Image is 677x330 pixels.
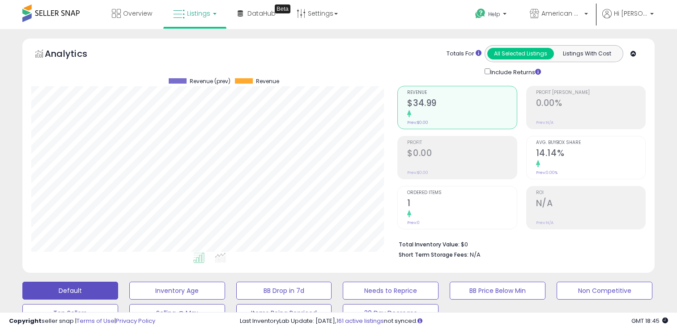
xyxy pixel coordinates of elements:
[187,9,210,18] span: Listings
[45,47,105,62] h5: Analytics
[336,317,384,325] a: 161 active listings
[536,170,558,175] small: Prev: 0.00%
[129,304,225,322] button: Selling @ Max
[536,90,645,95] span: Profit [PERSON_NAME]
[487,48,554,59] button: All Selected Listings
[123,9,152,18] span: Overview
[536,148,645,160] h2: 14.14%
[129,282,225,300] button: Inventory Age
[236,282,332,300] button: BB Drop in 7d
[22,282,118,300] button: Default
[399,241,460,248] b: Total Inventory Value:
[536,98,645,110] h2: 0.00%
[275,4,290,13] div: Tooltip anchor
[247,9,276,18] span: DataHub
[536,220,554,225] small: Prev: N/A
[343,282,439,300] button: Needs to Reprice
[399,238,639,249] li: $0
[631,317,668,325] span: 2025-09-16 18:45 GMT
[399,251,468,258] b: Short Term Storage Fees:
[407,198,516,210] h2: 1
[22,304,118,322] button: Top Sellers
[407,170,428,175] small: Prev: $0.00
[541,9,582,18] span: American Apollo
[554,48,620,59] button: Listings With Cost
[478,67,552,77] div: Include Returns
[475,8,486,19] i: Get Help
[116,317,155,325] a: Privacy Policy
[536,140,645,145] span: Avg. Buybox Share
[450,282,545,300] button: BB Price Below Min
[77,317,115,325] a: Terms of Use
[407,140,516,145] span: Profit
[407,220,420,225] small: Prev: 0
[407,90,516,95] span: Revenue
[468,1,515,29] a: Help
[236,304,332,322] button: Items Being Repriced
[256,78,279,85] span: Revenue
[536,120,554,125] small: Prev: N/A
[190,78,230,85] span: Revenue (prev)
[614,9,647,18] span: Hi [PERSON_NAME]
[447,50,481,58] div: Totals For
[9,317,155,326] div: seller snap | |
[407,190,516,195] span: Ordered Items
[407,98,516,110] h2: $34.99
[470,250,481,259] span: N/A
[407,148,516,160] h2: $0.00
[407,120,428,125] small: Prev: $0.00
[488,10,500,18] span: Help
[536,198,645,210] h2: N/A
[343,304,439,322] button: 30 Day Decrease
[536,190,645,195] span: ROI
[240,317,668,326] div: Last InventoryLab Update: [DATE], not synced.
[557,282,652,300] button: Non Competitive
[602,9,654,29] a: Hi [PERSON_NAME]
[9,317,42,325] strong: Copyright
